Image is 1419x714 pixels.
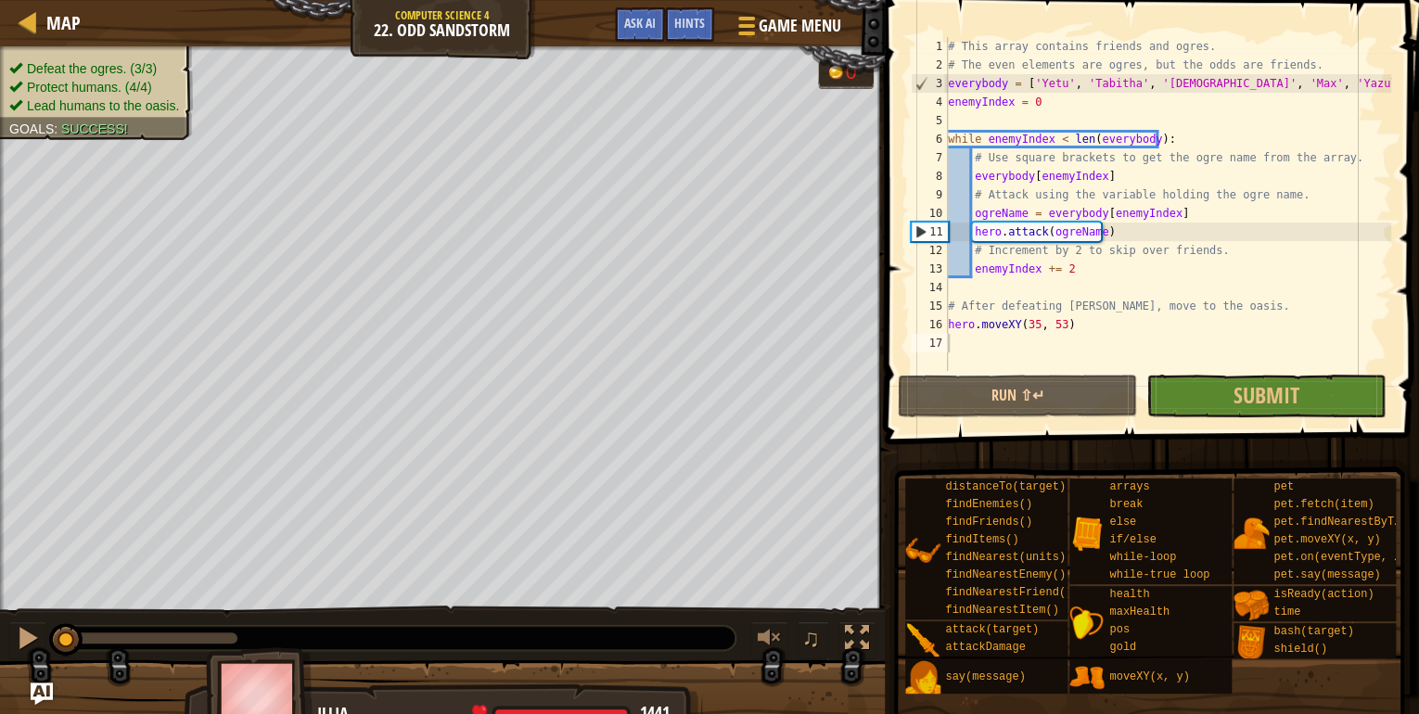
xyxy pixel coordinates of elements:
[911,111,948,130] div: 5
[945,586,1072,599] span: findNearestFriend()
[911,334,948,352] div: 17
[27,61,157,76] span: Defeat the ogres. (3/3)
[1109,588,1149,601] span: health
[911,204,948,223] div: 10
[1069,606,1105,641] img: portrait.png
[1273,568,1380,581] span: pet.say(message)
[912,74,948,93] div: 3
[1109,551,1176,564] span: while-loop
[1109,623,1130,636] span: pos
[905,623,940,658] img: portrait.png
[898,375,1137,417] button: Run ⇧↵
[945,623,1039,636] span: attack(target)
[27,80,152,95] span: Protect humans. (4/4)
[911,297,948,315] div: 15
[945,533,1018,546] span: findItems()
[1234,380,1299,410] span: Submit
[27,98,179,113] span: Lead humans to the oasis.
[1109,498,1143,511] span: break
[1273,606,1300,618] span: time
[1109,641,1136,654] span: gold
[912,223,948,241] div: 11
[1234,625,1269,660] img: portrait.png
[945,670,1025,683] span: say(message)
[846,63,864,83] div: 0
[615,7,665,42] button: Ask AI
[1273,480,1294,493] span: pet
[674,14,705,32] span: Hints
[1069,660,1105,695] img: portrait.png
[945,498,1032,511] span: findEnemies()
[1109,480,1149,493] span: arrays
[54,121,61,136] span: :
[905,533,940,568] img: portrait.png
[37,10,81,35] a: Map
[945,568,1066,581] span: findNearestEnemy()
[945,604,1058,617] span: findNearestItem()
[801,624,820,652] span: ♫
[1109,568,1209,581] span: while-true loop
[945,480,1066,493] span: distanceTo(target)
[945,516,1032,529] span: findFriends()
[911,56,948,74] div: 2
[1234,588,1269,623] img: portrait.png
[723,7,852,51] button: Game Menu
[911,130,948,148] div: 6
[911,185,948,204] div: 9
[911,278,948,297] div: 14
[911,148,948,167] div: 7
[911,260,948,278] div: 13
[1273,588,1374,601] span: isReady(action)
[945,551,1066,564] span: findNearest(units)
[1109,670,1189,683] span: moveXY(x, y)
[911,315,948,334] div: 16
[1234,516,1269,551] img: portrait.png
[911,37,948,56] div: 1
[1109,533,1156,546] span: if/else
[1273,625,1353,638] span: bash(target)
[759,14,841,38] span: Game Menu
[751,621,788,659] button: Adjust volume
[1273,533,1380,546] span: pet.moveXY(x, y)
[624,14,656,32] span: Ask AI
[1146,375,1386,417] button: Submit
[818,57,874,89] div: Team 'humans' has 0 gold.
[31,682,53,705] button: Ask AI
[9,96,179,115] li: Lead humans to the oasis.
[1109,516,1136,529] span: else
[61,121,128,136] span: Success!
[1273,498,1374,511] span: pet.fetch(item)
[945,641,1025,654] span: attackDamage
[1069,516,1105,551] img: portrait.png
[911,93,948,111] div: 4
[1273,643,1327,656] span: shield()
[9,121,54,136] span: Goals
[911,167,948,185] div: 8
[9,621,46,659] button: Ctrl + P: Pause
[911,241,948,260] div: 12
[1109,606,1170,618] span: maxHealth
[46,10,81,35] span: Map
[838,621,876,659] button: Toggle fullscreen
[9,78,179,96] li: Protect humans.
[798,621,829,659] button: ♫
[9,59,179,78] li: Defeat the ogres.
[905,660,940,695] img: portrait.png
